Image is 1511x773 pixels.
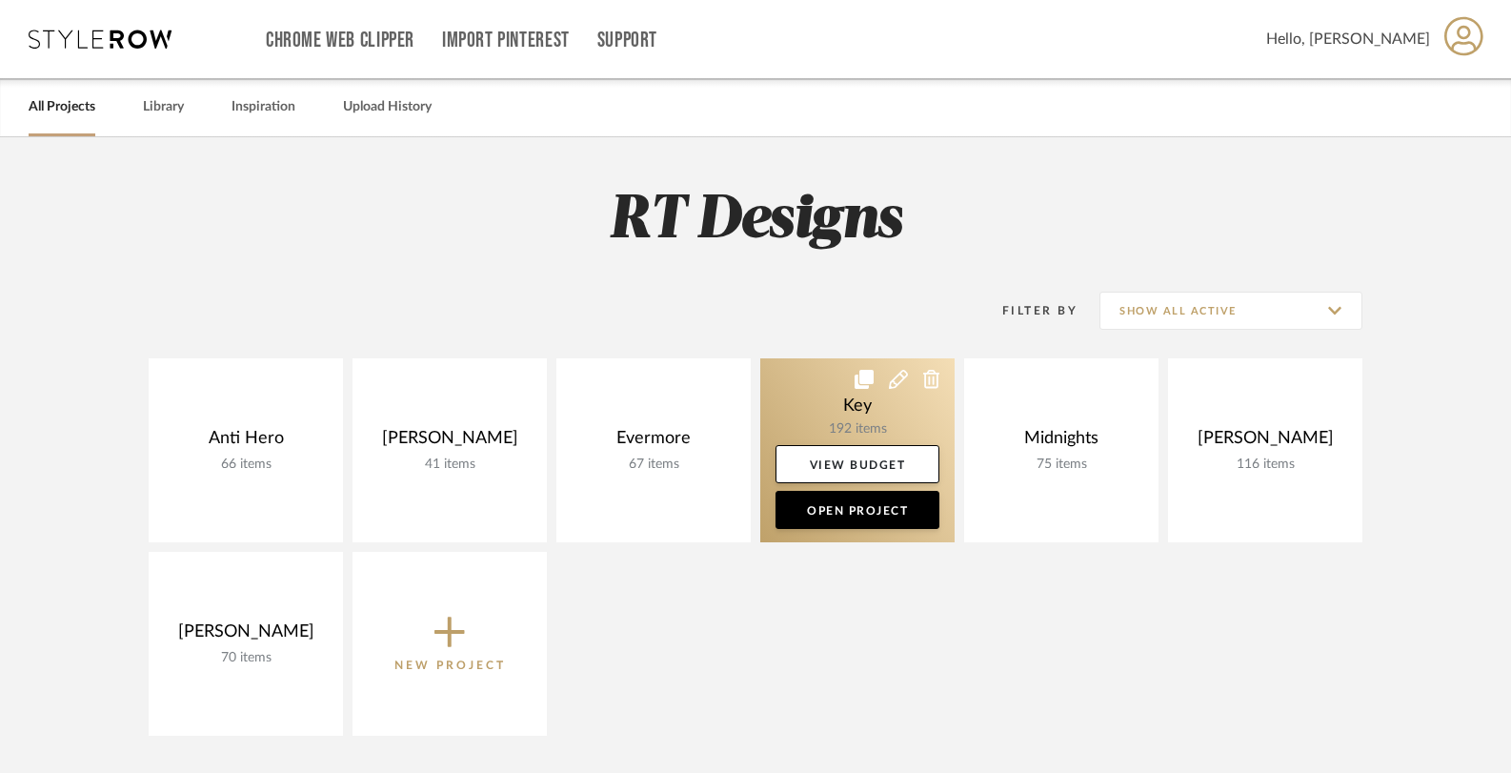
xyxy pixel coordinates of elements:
[164,457,328,473] div: 66 items
[343,94,432,120] a: Upload History
[572,428,735,457] div: Evermore
[353,552,547,736] button: New Project
[232,94,295,120] a: Inspiration
[572,457,735,473] div: 67 items
[597,32,657,49] a: Support
[143,94,184,120] a: Library
[979,428,1143,457] div: Midnights
[776,491,939,529] a: Open Project
[442,32,570,49] a: Import Pinterest
[29,94,95,120] a: All Projects
[1183,457,1347,473] div: 116 items
[1266,28,1430,51] span: Hello, [PERSON_NAME]
[776,445,939,483] a: View Budget
[977,301,1078,320] div: Filter By
[368,457,532,473] div: 41 items
[368,428,532,457] div: [PERSON_NAME]
[70,185,1441,256] h2: RT Designs
[164,621,328,650] div: [PERSON_NAME]
[266,32,414,49] a: Chrome Web Clipper
[164,428,328,457] div: Anti Hero
[394,656,506,675] p: New Project
[979,457,1143,473] div: 75 items
[1183,428,1347,457] div: [PERSON_NAME]
[164,650,328,666] div: 70 items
